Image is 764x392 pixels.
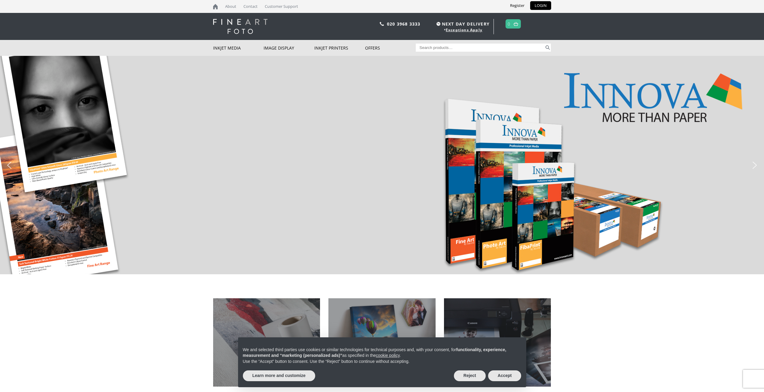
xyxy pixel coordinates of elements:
div: Choose slide to display. [379,277,385,283]
img: logo-white.svg [213,19,267,34]
span: NEXT DAY DELIVERY [435,20,490,27]
img: phone.svg [380,22,384,26]
img: next arrow [750,160,759,170]
button: Accept [488,370,521,381]
a: Exceptions Apply [446,27,482,32]
img: time.svg [436,22,440,26]
a: Register [506,1,529,10]
a: EXPLORE THE RANGE [233,202,287,211]
a: Offers [365,40,416,56]
button: Learn more and customize [243,370,315,381]
div: Innova Art Inkjet Fine Art and Photo Papers & CanvasAn award winning range of digital inkjet medi... [216,112,356,219]
h2: INKJET MEDIA [213,339,320,346]
a: 020 3968 3333 [387,21,421,27]
a: cookie policy [376,353,400,358]
div: Notice [233,333,531,392]
a: Image Display [264,40,314,56]
a: 0 [508,20,510,28]
a: Inkjet Media [213,40,264,56]
div: EXPLORE THE RANGE [239,203,281,210]
a: LOGIN [530,1,551,10]
img: previous arrow [5,160,14,170]
button: Reject [454,370,486,381]
strong: functionality, experience, measurement and “marketing (personalized ads)” [243,347,506,358]
p: We and selected third parties use cookies or similar technologies for technical purposes and, wit... [243,347,521,359]
button: Search [544,44,551,52]
input: Search products… [416,44,544,52]
a: Inkjet Printers [314,40,365,56]
img: basket.svg [514,22,518,26]
a: Innova Art Inkjet Fine Art and Photo Papers & Canvas [233,118,345,150]
p: Use the “Accept” button to consent. Use the “Reject” button to continue without accepting. [243,359,521,365]
p: An award winning range of digital inkjet media from this 21st Century paper manufacturer provides... [233,153,338,197]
